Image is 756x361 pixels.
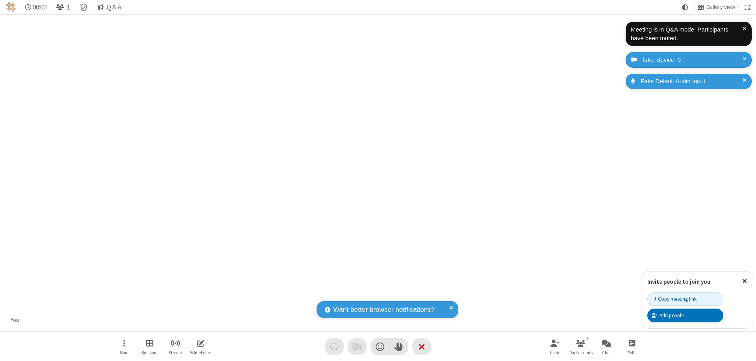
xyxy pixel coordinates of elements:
[389,338,408,355] button: Raise hand
[325,338,344,355] button: Audio problem - check your Internet connection or call by phone
[584,335,591,342] div: 1
[631,25,743,43] div: Meeting is in Q&A mode: Participants have been muted.
[163,335,187,358] button: Start streaming
[333,305,435,315] span: Want better browser notifications?
[67,4,70,11] span: 1
[679,1,691,13] button: Using system theme
[112,335,136,358] button: Open menu
[543,335,567,358] button: Invite participants (⌘+Shift+I)
[640,56,746,65] div: fake_device_0
[189,335,213,358] button: Open shared whiteboard
[736,272,753,291] button: Close popover
[138,335,161,358] button: Manage Breakout Rooms
[8,316,22,325] div: You
[94,1,124,13] button: Q & A
[76,1,91,13] div: Meeting details Encryption enabled
[169,350,182,355] span: Stream
[706,4,735,10] span: Gallery view
[107,4,121,11] span: Q & A
[694,1,738,13] button: Change layout
[569,350,593,355] span: Participants
[647,292,723,306] button: Copy meeting link
[22,1,50,13] div: Timer
[620,335,644,358] button: Open poll
[647,309,723,322] button: Add people
[348,338,367,355] button: Video
[412,338,431,355] button: End or leave meeting
[190,350,211,355] span: Whiteboard
[569,335,593,358] button: Open participant list
[638,77,746,86] div: Fake Default Audio Input
[741,1,753,13] button: Fullscreen
[652,295,697,303] div: Copy meeting link
[628,350,636,355] span: Polls
[647,278,710,285] label: Invite people to join you
[120,350,128,355] span: More
[33,4,46,11] span: 00:00
[6,2,16,12] img: QA Selenium DO NOT DELETE OR CHANGE
[602,350,611,355] span: Chat
[141,350,158,355] span: Breakout
[550,350,560,355] span: Invite
[595,335,618,358] button: Open chat
[371,338,389,355] button: Send a reaction
[53,1,73,13] button: Open participant list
